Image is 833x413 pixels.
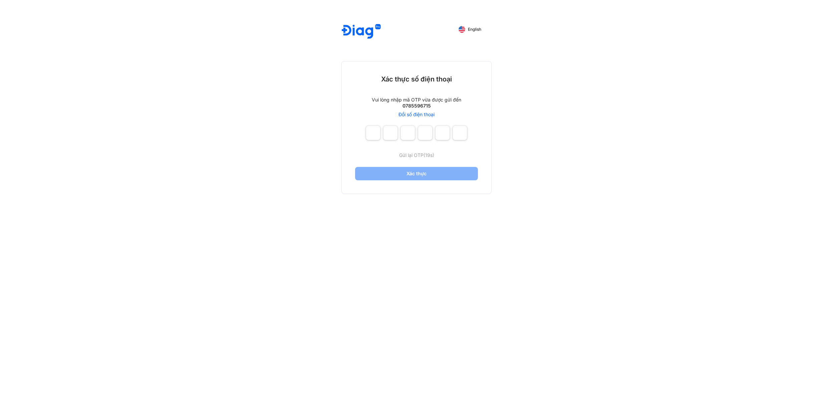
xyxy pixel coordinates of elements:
[372,97,461,103] div: Vui lòng nhập mã OTP vừa được gửi đến
[402,103,431,109] div: 0785596715
[468,27,481,32] span: English
[454,24,486,35] button: English
[459,26,465,33] img: English
[342,24,381,40] img: logo
[398,112,435,118] a: Đổi số điện thoại
[355,167,478,180] button: Xác thực
[381,75,452,83] div: Xác thực số điện thoại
